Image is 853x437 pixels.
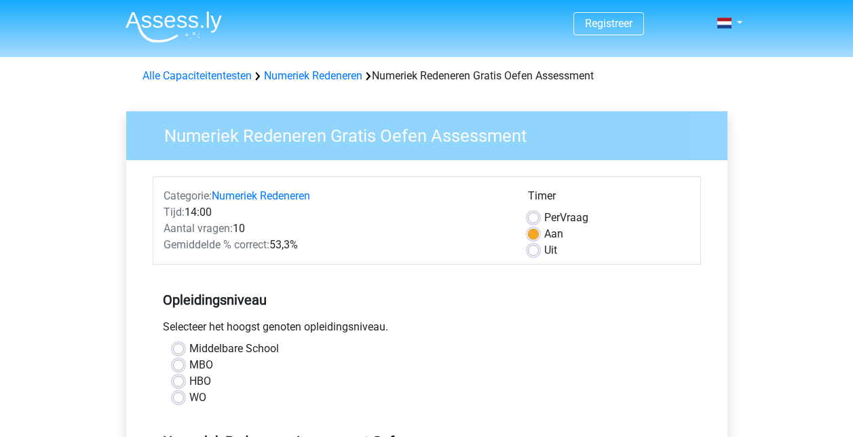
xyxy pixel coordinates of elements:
div: 14:00 [153,204,518,221]
span: Per [544,211,560,224]
a: Numeriek Redeneren [212,189,310,202]
span: Gemiddelde % correct: [164,238,269,251]
div: Numeriek Redeneren Gratis Oefen Assessment [137,68,717,84]
label: HBO [189,373,211,389]
label: WO [189,389,206,406]
div: 53,3% [153,237,518,253]
span: Tijd: [164,206,185,218]
div: Selecteer het hoogst genoten opleidingsniveau. [153,319,701,341]
label: Middelbare School [189,341,279,357]
span: Aantal vragen: [164,222,233,235]
div: Timer [528,188,690,210]
label: Vraag [544,210,588,226]
label: Uit [544,242,557,259]
label: MBO [189,357,213,373]
span: Categorie: [164,189,212,202]
div: 10 [153,221,518,237]
a: Registreer [585,17,632,30]
a: Numeriek Redeneren [264,69,362,82]
a: Alle Capaciteitentesten [143,69,252,82]
h3: Numeriek Redeneren Gratis Oefen Assessment [148,120,717,147]
h5: Opleidingsniveau [163,286,691,313]
label: Aan [544,226,563,242]
img: Assessly [126,11,222,43]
